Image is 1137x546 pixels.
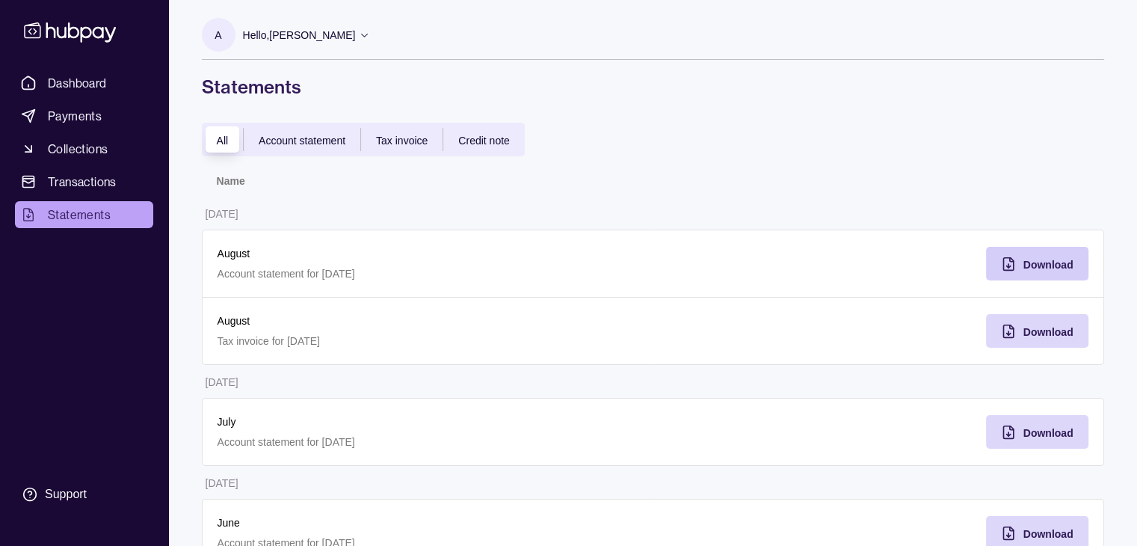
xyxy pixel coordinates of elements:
a: Collections [15,135,153,162]
span: Transactions [48,173,117,191]
h1: Statements [202,75,1104,99]
span: Tax invoice [376,135,428,147]
span: Statements [48,206,111,224]
a: Statements [15,201,153,228]
span: Download [1023,528,1073,540]
p: [DATE] [206,208,238,220]
div: documentTypes [202,123,525,156]
a: Transactions [15,168,153,195]
p: [DATE] [206,477,238,489]
p: June [218,515,638,531]
a: Dashboard [15,70,153,96]
p: Hello, [PERSON_NAME] [243,27,356,43]
button: Download [986,314,1088,348]
a: Payments [15,102,153,129]
span: Collections [48,140,108,158]
button: Download [986,415,1088,449]
div: Support [45,486,87,503]
span: Dashboard [48,74,107,92]
p: August [218,245,638,262]
p: Account statement for [DATE] [218,266,638,282]
span: Account statement [259,135,345,147]
a: Support [15,479,153,510]
p: Tax invoice for [DATE] [218,333,638,349]
p: July [218,414,638,430]
span: Payments [48,107,102,125]
p: Name [217,175,245,187]
span: Download [1023,326,1073,338]
span: Download [1023,259,1073,271]
p: A [215,27,221,43]
span: Credit note [458,135,509,147]
p: Account statement for [DATE] [218,434,638,450]
p: August [218,313,638,329]
button: Download [986,247,1088,280]
span: Download [1023,427,1073,439]
p: [DATE] [206,376,238,388]
span: All [217,135,229,147]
